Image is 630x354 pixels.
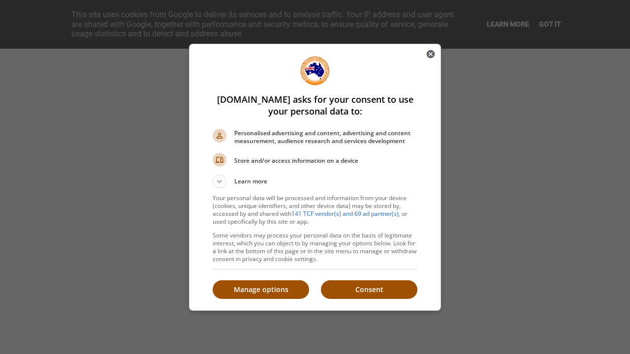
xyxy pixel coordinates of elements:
[300,56,330,86] img: Welcome to emigratetoaustralia.info
[213,232,417,263] p: Some vendors may process your personal data on the basis of legitimate interest, which you can ob...
[421,44,441,64] button: Close
[234,177,267,188] span: Learn more
[213,93,417,117] h1: [DOMAIN_NAME] asks for your consent to use your personal data to:
[213,280,309,299] button: Manage options
[291,209,399,218] a: 141 TCF vendor(s) and 69 ad partner(s)
[213,194,417,226] p: Your personal data will be processed and information from your device (cookies, unique identifier...
[321,285,417,295] p: Consent
[234,157,417,165] span: Store and/or access information on a device
[213,175,417,188] button: Learn more
[213,285,309,295] p: Manage options
[189,44,441,311] div: emigratetoaustralia.info asks for your consent to use your personal data to:
[234,129,417,145] span: Personalised advertising and content, advertising and content measurement, audience research and ...
[321,280,417,299] button: Consent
